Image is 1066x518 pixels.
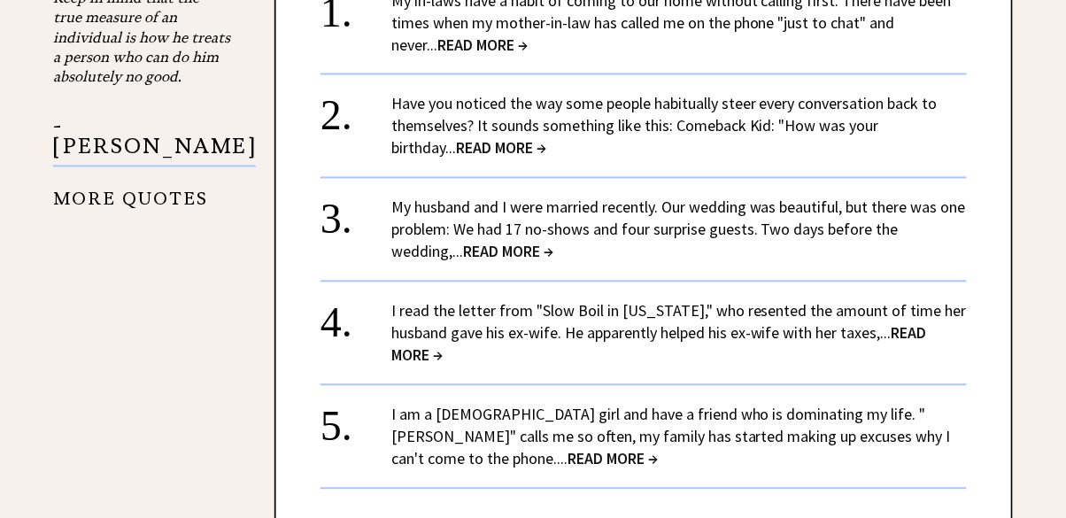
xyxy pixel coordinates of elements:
div: 4. [321,300,391,333]
span: READ MORE → [391,323,927,366]
div: 3. [321,197,391,229]
div: 5. [321,404,391,437]
a: I am a [DEMOGRAPHIC_DATA] girl and have a friend who is dominating my life. "[PERSON_NAME]" calls... [391,405,951,469]
span: READ MORE → [437,35,528,55]
a: My husband and I were married recently. Our wedding was beautiful, but there was one problem: We ... [391,197,966,262]
div: 2. [321,93,391,126]
p: - [PERSON_NAME] [53,117,256,167]
a: Have you noticed the way some people habitually steer every conversation back to themselves? It s... [391,94,938,158]
span: READ MORE → [456,138,546,158]
span: READ MORE → [568,449,658,469]
a: MORE QUOTES [53,175,208,210]
a: I read the letter from "Slow Boil in [US_STATE]," who resented the amount of time her husband gav... [391,301,967,366]
span: READ MORE → [463,242,553,262]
